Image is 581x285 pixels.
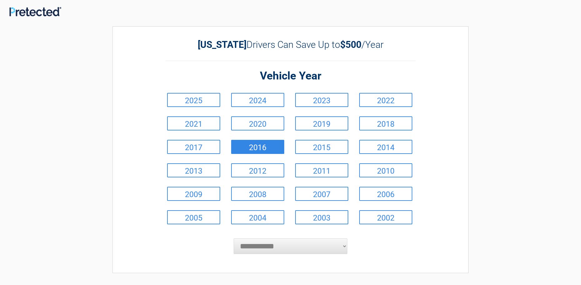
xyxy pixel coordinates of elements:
a: 2011 [295,163,348,177]
a: 2004 [231,210,284,224]
a: 2006 [359,187,412,201]
a: 2019 [295,116,348,130]
a: 2015 [295,140,348,154]
a: 2005 [167,210,220,224]
a: 2014 [359,140,412,154]
a: 2013 [167,163,220,177]
a: 2012 [231,163,284,177]
a: 2023 [295,93,348,107]
a: 2021 [167,116,220,130]
a: 2025 [167,93,220,107]
a: 2016 [231,140,284,154]
b: $500 [340,39,361,50]
a: 2008 [231,187,284,201]
a: 2017 [167,140,220,154]
a: 2009 [167,187,220,201]
a: 2007 [295,187,348,201]
a: 2010 [359,163,412,177]
a: 2024 [231,93,284,107]
a: 2003 [295,210,348,224]
b: [US_STATE] [198,39,246,50]
img: Main Logo [9,7,61,16]
a: 2020 [231,116,284,130]
a: 2022 [359,93,412,107]
a: 2018 [359,116,412,130]
h2: Vehicle Year [166,69,415,84]
h2: Drivers Can Save Up to /Year [166,39,415,50]
a: 2002 [359,210,412,224]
